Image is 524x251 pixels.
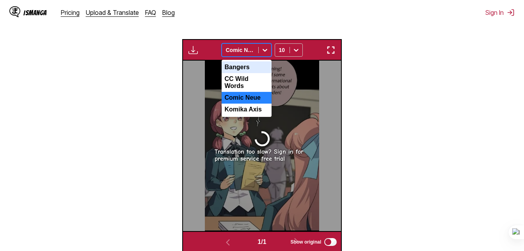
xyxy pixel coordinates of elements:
[86,9,139,16] a: Upload & Translate
[9,6,61,19] a: IsManga LogoIsManga
[222,92,272,104] div: Comic Neue
[291,239,322,245] span: Show original
[188,45,198,55] img: Download translated images
[223,238,233,247] img: Previous page
[162,9,175,16] a: Blog
[222,61,272,73] div: Bangers
[215,148,309,162] div: Translation too slow? Sign in for premium service free trial
[9,6,20,17] img: IsManga Logo
[145,9,156,16] a: FAQ
[324,238,337,246] input: Show original
[23,9,47,16] div: IsManga
[258,238,266,246] span: 1 / 1
[485,9,515,16] button: Sign In
[222,73,272,92] div: CC Wild Words
[61,9,80,16] a: Pricing
[507,9,515,16] img: Sign out
[326,45,336,55] img: Enter fullscreen
[222,104,272,115] div: Komika Axis
[253,129,272,148] img: Loading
